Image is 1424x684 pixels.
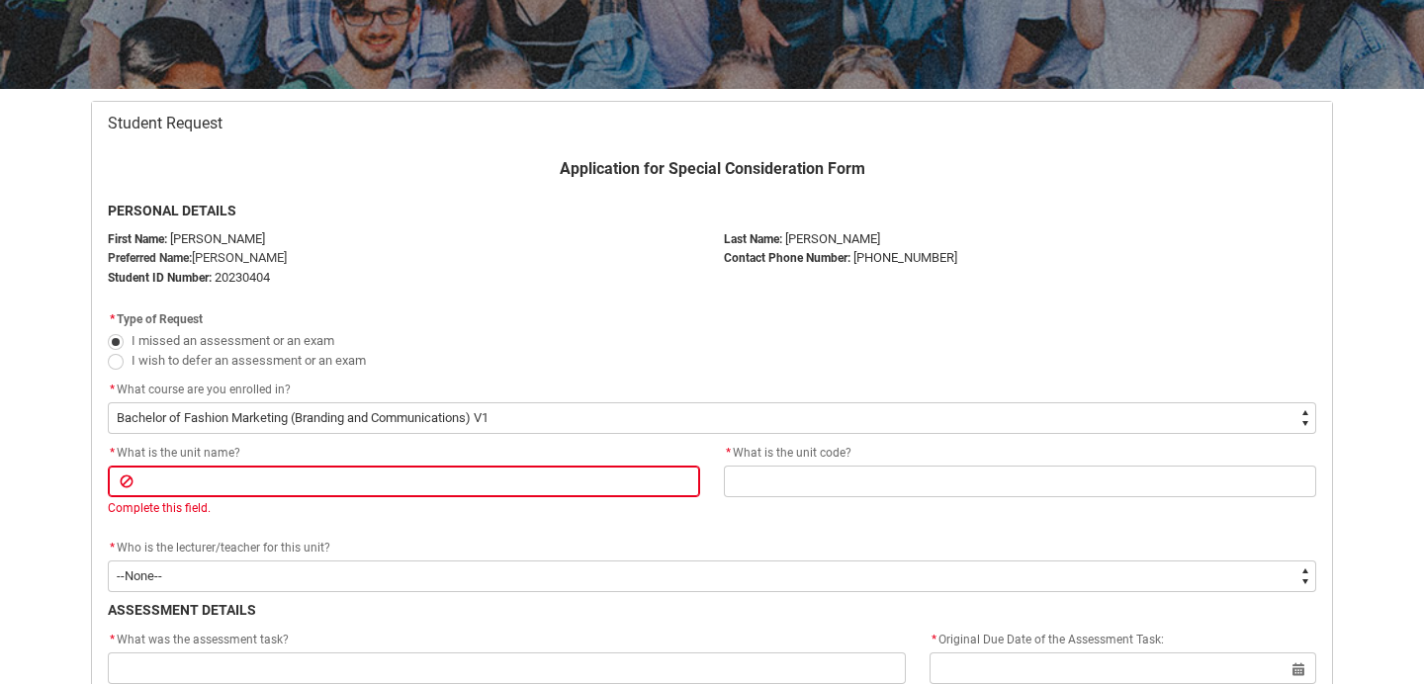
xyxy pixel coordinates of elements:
[117,383,291,396] span: What course are you enrolled in?
[724,232,782,246] b: Last Name:
[853,250,957,265] span: [PHONE_NUMBER]
[110,541,115,555] abbr: required
[932,633,936,646] abbr: required
[117,312,203,326] span: Type of Request
[108,446,240,460] span: What is the unit name?
[108,232,167,246] strong: First Name:
[108,268,700,288] p: 20230404
[108,203,236,218] b: PERSONAL DETAILS
[117,541,330,555] span: Who is the lecturer/teacher for this unit?
[132,333,334,348] span: I missed an assessment or an exam
[110,446,115,460] abbr: required
[108,633,289,646] span: What was the assessment task?
[724,446,851,460] span: What is the unit code?
[726,446,731,460] abbr: required
[108,114,222,133] span: Student Request
[108,271,212,285] strong: Student ID Number:
[132,353,366,368] span: I wish to defer an assessment or an exam
[108,602,256,618] b: ASSESSMENT DETAILS
[110,633,115,646] abbr: required
[110,312,115,326] abbr: required
[192,250,287,265] span: [PERSON_NAME]
[108,251,192,265] strong: Preferred Name:
[930,633,1164,646] span: Original Due Date of the Assessment Task:
[724,229,1316,249] p: [PERSON_NAME]
[108,499,700,517] div: Complete this field.
[110,383,115,396] abbr: required
[724,251,850,265] b: Contact Phone Number:
[560,159,865,178] b: Application for Special Consideration Form
[108,229,700,249] p: [PERSON_NAME]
